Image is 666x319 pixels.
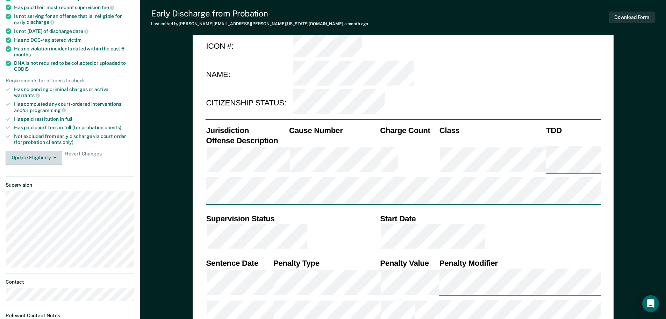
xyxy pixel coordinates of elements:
[14,101,134,113] div: Has completed any court-ordered interventions and/or
[379,258,439,268] th: Penalty Value
[205,135,288,145] th: Offense Description
[205,125,288,135] th: Jurisdiction
[6,279,134,285] dt: Contact
[65,151,101,165] span: Revert Changes
[63,139,73,145] span: only)
[379,125,439,135] th: Charge Count
[379,213,601,223] th: Start Date
[205,213,379,223] th: Supervision Status
[14,13,134,25] div: Is not serving for an offense that is ineligible for early
[14,52,31,57] span: months
[438,125,545,135] th: Class
[14,116,134,122] div: Has paid restitution in
[545,125,601,135] th: TDD
[14,92,40,98] span: warrants
[344,21,368,26] span: a month ago
[14,28,134,34] div: Is not [DATE] of discharge
[205,32,292,60] td: ICON #:
[30,108,66,113] span: programming
[14,4,134,11] div: Has paid their most recent supervision
[14,125,134,131] div: Has paid court fees in full (for probation
[6,151,62,165] button: Update Eligibility
[65,116,72,122] span: full
[14,133,134,145] div: Not excluded from early discharge via court order (for probation clients
[205,258,272,268] th: Sentence Date
[205,60,292,89] td: NAME:
[288,125,379,135] th: Cause Number
[102,5,114,10] span: fee
[14,37,134,43] div: Has no DOC-registered
[6,182,134,188] dt: Supervision
[27,19,55,25] span: discharge
[14,86,134,98] div: Has no pending criminal charges or active
[73,28,88,34] span: date
[14,66,29,72] span: CODIS
[205,89,292,118] td: CITIZENSHIP STATUS:
[105,125,121,130] span: clients)
[151,8,368,19] div: Early Discharge from Probation
[6,78,134,84] div: Requirements for officers to check
[438,258,601,268] th: Penalty Modifier
[609,12,655,23] button: Download Form
[14,46,134,58] div: Has no violation incidents dated within the past 6
[67,37,81,43] span: victim
[6,313,134,319] dt: Relevant Contact Notes
[272,258,379,268] th: Penalty Type
[151,21,368,26] div: Last edited by [PERSON_NAME][EMAIL_ADDRESS][PERSON_NAME][US_STATE][DOMAIN_NAME]
[642,295,659,312] div: Open Intercom Messenger
[14,60,134,72] div: DNA is not required to be collected or uploaded to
